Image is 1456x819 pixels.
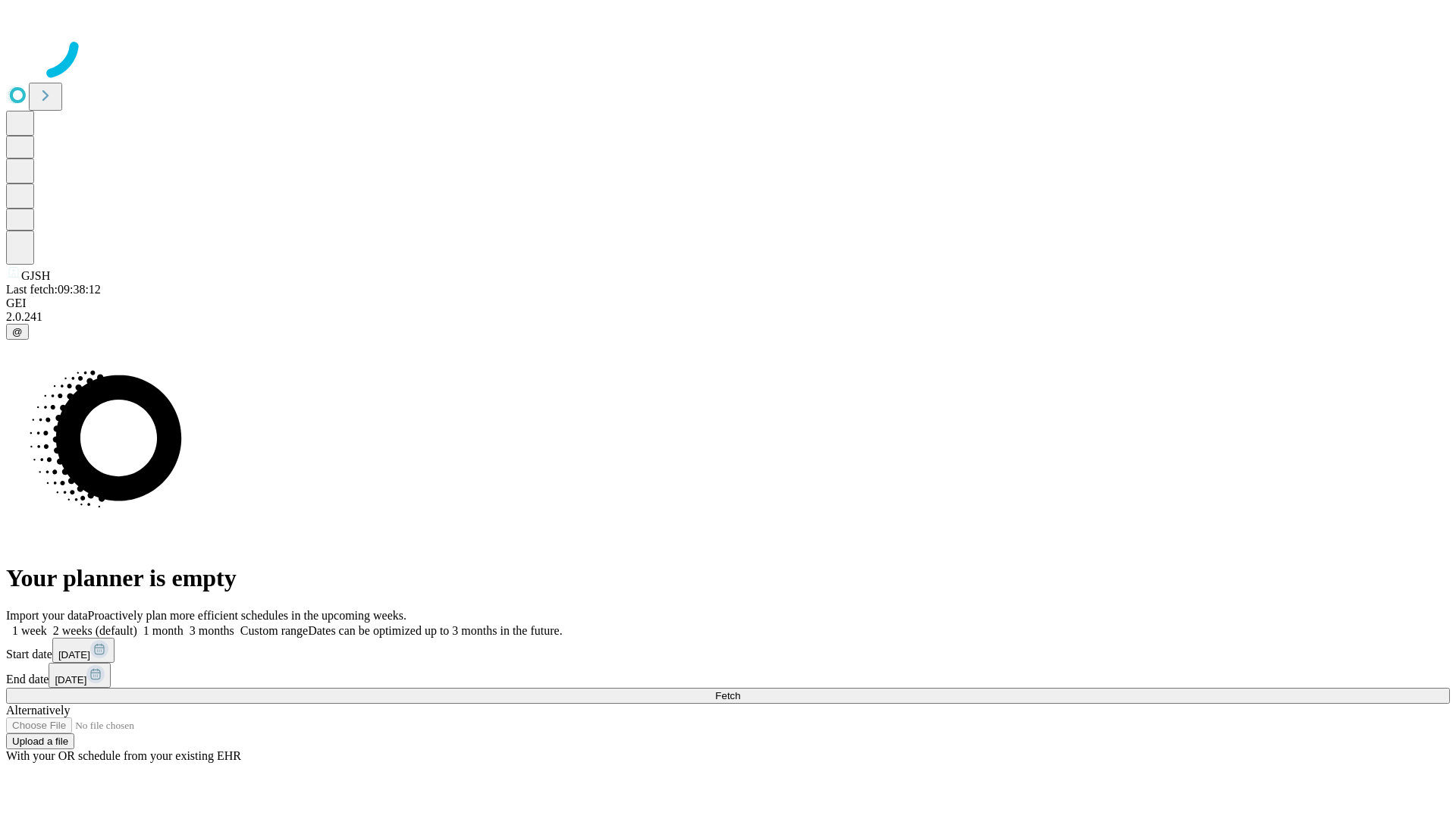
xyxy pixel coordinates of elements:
[6,733,74,749] button: Upload a file
[6,749,241,762] span: With your OR schedule from your existing EHR
[143,624,184,637] span: 1 month
[21,269,50,282] span: GJSH
[58,649,90,661] span: [DATE]
[6,324,29,340] button: @
[190,624,234,637] span: 3 months
[6,688,1450,704] button: Fetch
[715,690,740,701] span: Fetch
[52,638,115,663] button: [DATE]
[6,704,70,717] span: Alternatively
[6,310,1450,324] div: 2.0.241
[6,638,1450,663] div: Start date
[6,297,1450,310] div: GEI
[6,564,1450,592] h1: Your planner is empty
[6,283,101,296] span: Last fetch: 09:38:12
[12,326,23,337] span: @
[88,609,406,622] span: Proactively plan more efficient schedules in the upcoming weeks.
[6,663,1450,688] div: End date
[6,609,88,622] span: Import your data
[53,624,137,637] span: 2 weeks (default)
[12,624,47,637] span: 1 week
[240,624,308,637] span: Custom range
[49,663,111,688] button: [DATE]
[308,624,562,637] span: Dates can be optimized up to 3 months in the future.
[55,674,86,686] span: [DATE]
